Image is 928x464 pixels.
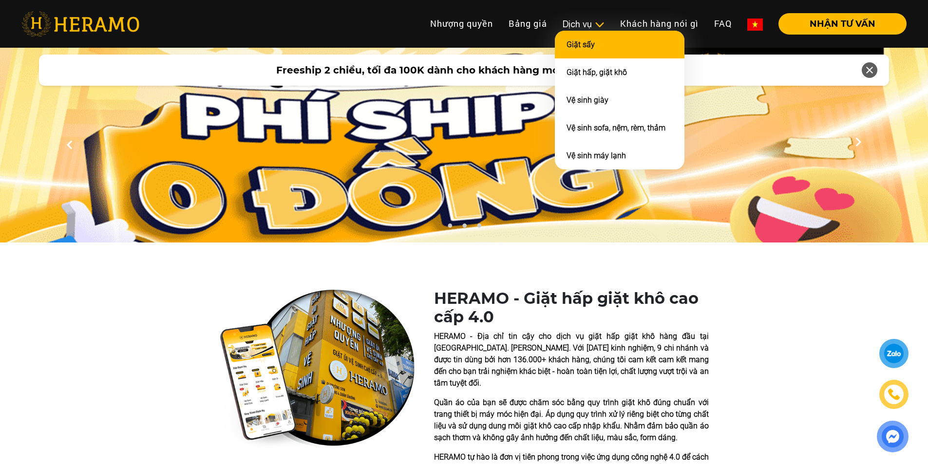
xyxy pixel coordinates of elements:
a: Bảng giá [501,13,555,34]
a: Nhượng quyền [422,13,501,34]
p: Quần áo của bạn sẽ được chăm sóc bằng quy trình giặt khô đúng chuẩn với trang thiết bị máy móc hi... [434,397,709,444]
img: subToggleIcon [594,20,605,30]
a: FAQ [706,13,739,34]
a: Vệ sinh máy lạnh [567,151,626,160]
img: phone-icon [888,388,900,401]
button: NHẬN TƯ VẤN [778,13,907,35]
img: heramo-quality-banner [220,289,415,449]
button: 3 [474,223,484,233]
span: Freeship 2 chiều, tối đa 100K dành cho khách hàng mới [276,63,562,77]
a: Giặt hấp, giặt khô [567,68,627,77]
div: Dịch vụ [563,18,605,31]
a: Vệ sinh sofa, nệm, rèm, thảm [567,123,665,132]
p: HERAMO - Địa chỉ tin cậy cho dịch vụ giặt hấp giặt khô hàng đầu tại [GEOGRAPHIC_DATA]. [PERSON_NA... [434,331,709,389]
a: Khách hàng nói gì [612,13,706,34]
a: NHẬN TƯ VẤN [771,19,907,28]
img: vn-flag.png [747,19,763,31]
a: phone-icon [881,381,907,408]
img: heramo-logo.png [21,11,139,37]
h1: HERAMO - Giặt hấp giặt khô cao cấp 4.0 [434,289,709,327]
a: Vệ sinh giày [567,95,608,105]
button: 2 [459,223,469,233]
button: 1 [445,223,455,233]
a: Giặt sấy [567,40,595,49]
